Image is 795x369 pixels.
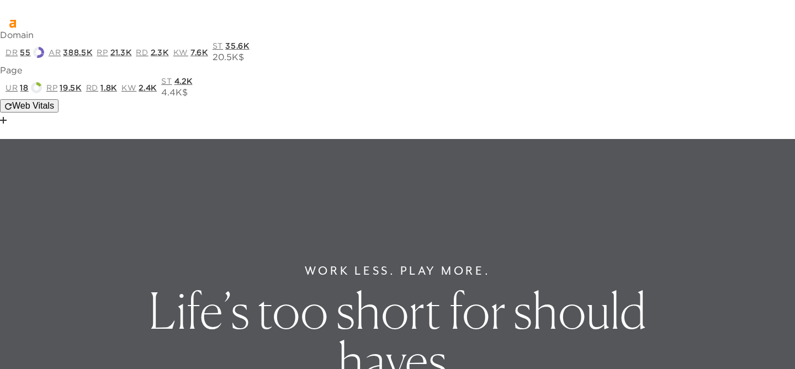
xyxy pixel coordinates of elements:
[86,83,98,92] span: rd
[12,101,54,110] span: Web Vitals
[139,83,157,92] span: 2.4K
[121,83,136,92] span: kw
[60,83,82,92] span: 19.5K
[86,83,117,92] a: rd1.8K
[161,85,192,99] div: 4.4K$
[678,32,733,42] a: Member Login
[100,83,117,92] span: 1.8K
[20,83,28,92] span: 18
[305,262,491,280] h6: Work Less. Play More.
[372,55,440,87] a: Membership
[46,83,57,92] span: rp
[6,83,18,92] span: ur
[33,32,81,42] a: Get Started
[46,83,82,92] a: rp19.5K
[457,55,524,87] a: Community
[121,83,157,92] a: kw2.4K
[271,55,355,87] a: The Collection
[6,82,42,93] a: ur18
